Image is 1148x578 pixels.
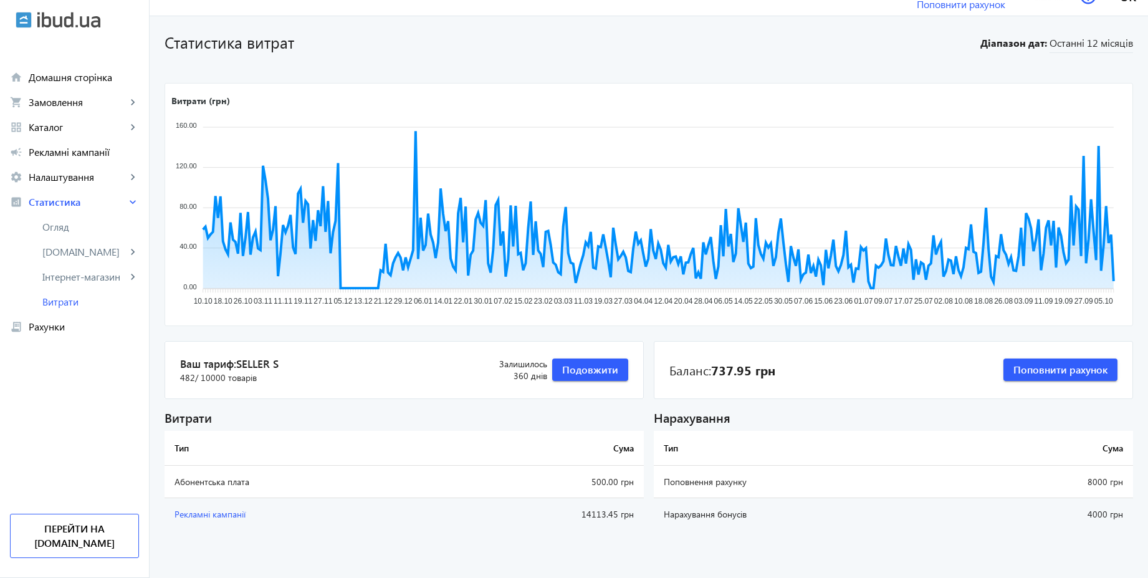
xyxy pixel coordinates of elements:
[436,466,644,498] td: 500.00 грн
[994,297,1013,306] tspan: 26.08
[978,36,1047,50] b: Діапазон дат:
[714,297,733,306] tspan: 06.05
[894,297,913,306] tspan: 17.07
[29,171,127,183] span: Налаштування
[10,146,22,158] mat-icon: campaign
[1013,363,1107,377] span: Поповнити рахунок
[16,12,32,28] img: ibud.svg
[127,196,139,208] mat-icon: keyboard_arrow_right
[42,271,127,283] span: Інтернет-магазин
[654,498,965,531] td: Нарахування бонусів
[1074,297,1093,306] tspan: 27.09
[333,297,352,306] tspan: 05.12
[474,297,492,306] tspan: 30.01
[214,297,232,306] tspan: 18.10
[176,122,197,130] tspan: 160.00
[414,297,433,306] tspan: 06.01
[29,96,127,108] span: Замовлення
[594,297,613,306] tspan: 19.03
[354,297,373,306] tspan: 13.12
[10,514,139,558] a: Перейти на [DOMAIN_NAME]
[254,297,272,306] tspan: 03.11
[236,357,279,370] span: Seller S
[234,297,252,306] tspan: 26.10
[794,297,813,306] tspan: 07.06
[534,297,553,306] tspan: 23.02
[171,95,230,107] text: Витрати (грн)
[179,203,197,210] tspan: 80.00
[29,146,139,158] span: Рекламні кампанії
[874,297,893,306] tspan: 09.07
[42,296,139,308] span: Витрати
[954,297,973,306] tspan: 10.08
[654,466,965,498] td: Поповнення рахунку
[313,297,332,306] tspan: 27.11
[754,297,773,306] tspan: 22.05
[694,297,712,306] tspan: 28.04
[552,359,628,381] button: Подовжити
[1003,359,1117,381] button: Поповнити рахунок
[466,358,547,382] div: 360 днів
[514,297,532,306] tspan: 15.02
[854,297,873,306] tspan: 01.07
[29,196,127,208] span: Статистика
[1014,297,1033,306] tspan: 03.09
[1094,297,1113,306] tspan: 05.10
[674,297,692,306] tspan: 20.04
[274,297,292,306] tspan: 11.11
[669,361,775,378] div: Баланс:
[394,297,413,306] tspan: 29.12
[654,297,672,306] tspan: 12.04
[934,297,953,306] tspan: 02.08
[614,297,633,306] tspan: 27.03
[29,71,139,84] span: Домашня сторінка
[965,431,1133,466] th: Сума
[974,297,993,306] tspan: 18.08
[175,508,246,520] span: Рекламні кампанії
[127,246,139,258] mat-icon: keyboard_arrow_right
[374,297,393,306] tspan: 21.12
[834,297,853,306] tspan: 23.06
[574,297,593,306] tspan: 11.03
[454,297,472,306] tspan: 22.01
[127,171,139,183] mat-icon: keyboard_arrow_right
[165,409,644,426] div: Витрати
[10,196,22,208] mat-icon: analytics
[10,320,22,333] mat-icon: receipt_long
[180,357,466,372] span: Ваш тариф:
[774,297,793,306] tspan: 30.05
[734,297,753,306] tspan: 14.05
[37,12,100,28] img: ibud_text.svg
[634,297,653,306] tspan: 04.04
[965,466,1133,498] td: 8000 грн
[42,246,127,258] span: [DOMAIN_NAME]
[654,409,1133,426] div: Нарахування
[127,96,139,108] mat-icon: keyboard_arrow_right
[176,162,197,170] tspan: 120.00
[10,71,22,84] mat-icon: home
[194,297,213,306] tspan: 10.10
[562,363,618,377] span: Подовжити
[165,31,973,53] h1: Статистика витрат
[654,431,965,466] th: Тип
[127,271,139,283] mat-icon: keyboard_arrow_right
[195,372,257,383] span: / 10000 товарів
[711,361,775,378] b: 737.95 грн
[1055,297,1073,306] tspan: 19.09
[914,297,933,306] tspan: 25.07
[294,297,312,306] tspan: 19.11
[10,121,22,133] mat-icon: grid_view
[494,297,512,306] tspan: 07.02
[436,498,644,531] td: 14113.45 грн
[436,431,644,466] th: Сума
[466,358,547,370] span: Залишилось
[10,171,22,183] mat-icon: settings
[1050,36,1133,53] span: Останні 12 місяців
[434,297,452,306] tspan: 14.01
[965,498,1133,531] td: 4000 грн
[29,121,127,133] span: Каталог
[179,243,197,251] tspan: 40.00
[165,466,436,498] td: Абонентська плата
[165,431,436,466] th: Тип
[127,121,139,133] mat-icon: keyboard_arrow_right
